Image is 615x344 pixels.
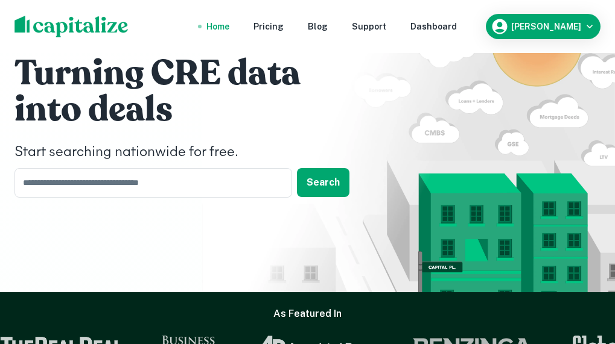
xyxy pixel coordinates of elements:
h1: Turning CRE data [14,52,377,96]
h6: As Featured In [273,307,342,321]
img: capitalize-logo.png [14,16,129,37]
button: Search [297,168,349,197]
h4: Start searching nationwide for free. [14,142,377,163]
h1: into deals [14,88,377,132]
a: Support [352,20,386,33]
a: Blog [308,20,328,33]
a: Pricing [253,20,284,33]
a: Dashboard [410,20,457,33]
button: [PERSON_NAME] [486,14,601,39]
a: Home [206,20,229,33]
h6: [PERSON_NAME] [511,22,581,31]
iframe: Chat Widget [555,248,615,305]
